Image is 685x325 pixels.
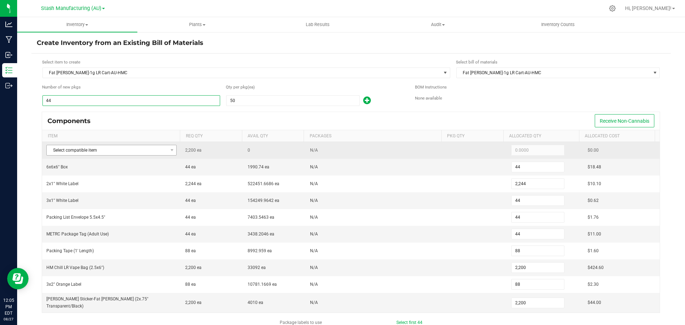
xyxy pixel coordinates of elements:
[280,320,322,325] span: Package labels to use
[3,316,14,322] p: 08/27
[46,296,148,308] span: [PERSON_NAME] Sticker-Fat [PERSON_NAME] (2x.75" Transparent/Black)
[310,232,318,237] span: N/A
[185,265,202,270] span: 2,200 ea
[185,198,196,203] span: 44 ea
[185,232,196,237] span: 44 ea
[185,300,202,305] span: 2,200 ea
[588,248,599,253] span: $1.60
[248,164,269,169] span: 1990.74 ea
[503,130,579,142] th: Allocated Qty
[37,39,665,48] h4: Create Inventory from an Existing Bill of Materials
[3,297,14,316] p: 12:05 PM EDT
[588,300,601,305] span: $44.00
[5,67,12,74] inline-svg: Inventory
[415,85,447,90] span: BOM Instructions
[248,148,250,153] span: 0
[457,68,651,78] span: Fat [PERSON_NAME]-1g LR Cart-AU-HMC
[310,215,318,220] span: N/A
[185,248,196,253] span: 88 ea
[185,164,196,169] span: 44 ea
[396,320,422,325] a: Select first 44
[310,265,318,270] span: N/A
[248,248,272,253] span: 8992.959 ea
[588,164,601,169] span: $18.48
[588,181,601,186] span: $10.10
[310,164,318,169] span: N/A
[415,96,442,101] span: None available
[46,232,109,237] span: METRC Package Tag (Adult Use)
[46,164,68,169] span: 6x6x6" Box
[226,84,248,91] span: Quantity per package (ea)
[248,198,279,203] span: 154249.9642 ea
[138,21,257,28] span: Plants
[248,232,274,237] span: 3438.2046 ea
[360,100,371,105] span: Add new output
[625,5,671,11] span: Hi, [PERSON_NAME]!
[258,17,378,32] a: Lab Results
[185,215,196,220] span: 44 ea
[304,130,441,142] th: Packages
[310,198,318,203] span: N/A
[588,232,601,237] span: $11.00
[185,181,202,186] span: 2,244 ea
[588,282,599,287] span: $2.30
[185,148,202,153] span: 2,200 ea
[588,148,599,153] span: $0.00
[608,5,617,12] div: Manage settings
[17,17,137,32] a: Inventory
[595,114,654,127] button: Receive Non-Cannabis
[46,215,105,220] span: Packing List Envelope 5.5x4.5"
[42,84,81,91] span: Number of new packages to create
[248,282,277,287] span: 10781.1669 ea
[310,148,318,153] span: N/A
[532,21,584,28] span: Inventory Counts
[588,215,599,220] span: $1.76
[5,36,12,43] inline-svg: Manufacturing
[456,60,497,65] span: Select bill of materials
[46,181,78,186] span: 2x1" White Label
[600,118,649,124] span: Receive Non-Cannabis
[248,215,274,220] span: 7403.5463 ea
[588,265,604,270] span: $424.60
[310,248,318,253] span: N/A
[310,282,318,287] span: N/A
[41,5,101,11] span: Stash Manufacturing (AU)
[296,21,339,28] span: Lab Results
[185,282,196,287] span: 88 ea
[42,130,180,142] th: Item
[46,282,81,287] span: 3x2" Orange Label
[180,130,242,142] th: Req Qty
[47,145,167,155] span: Select compatible item
[46,248,94,253] span: Packing Tape (1' Length)
[310,300,318,305] span: N/A
[43,68,441,78] span: Fat [PERSON_NAME]-1g LR Cart-AU-HMC
[248,181,279,186] span: 522451.6686 ea
[588,198,599,203] span: $0.62
[310,181,318,186] span: N/A
[378,21,498,28] span: Audit
[5,82,12,89] inline-svg: Outbound
[579,130,655,142] th: Allocated Cost
[46,198,78,203] span: 3x1" White Label
[248,265,266,270] span: 33092 ea
[42,60,80,65] span: Select item to create
[137,17,258,32] a: Plants
[5,51,12,59] inline-svg: Inbound
[17,21,137,28] span: Inventory
[248,84,254,91] span: (ea)
[378,17,498,32] a: Audit
[5,21,12,28] inline-svg: Analytics
[441,130,503,142] th: Pkg Qty
[7,268,29,289] iframe: Resource center
[46,265,104,270] span: HM Chill LR Vape Bag (2.5x6")
[498,17,618,32] a: Inventory Counts
[248,300,263,305] span: 4010 ea
[242,130,304,142] th: Avail Qty
[47,117,96,125] div: Components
